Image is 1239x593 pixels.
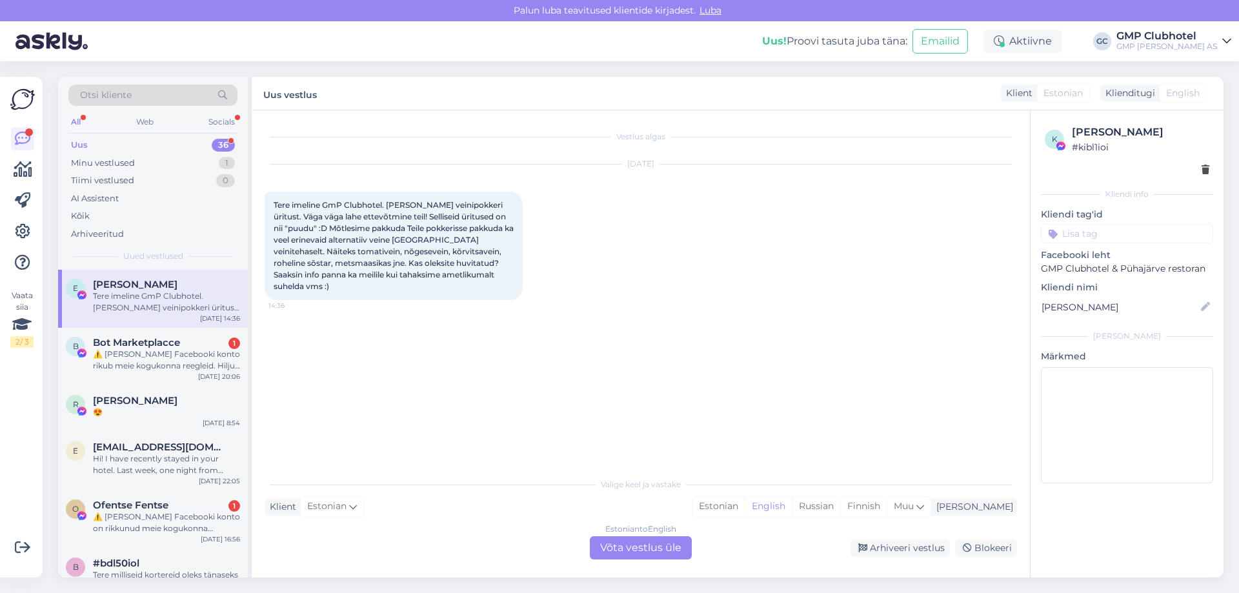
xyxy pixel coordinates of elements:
div: [DATE] [265,158,1017,170]
span: Estonian [307,499,347,514]
div: Valige keel ja vastake [265,479,1017,490]
span: Otsi kliente [80,88,132,102]
div: Klient [1001,86,1032,100]
div: [PERSON_NAME] [1041,330,1213,342]
span: Estonian [1043,86,1083,100]
span: edgars.antonevics@gmail.com [93,441,227,453]
div: [PERSON_NAME] [931,500,1013,514]
div: GMP [PERSON_NAME] AS [1116,41,1217,52]
div: Proovi tasuta juba täna: [762,34,907,49]
span: E [73,283,78,293]
div: Vestlus algas [265,131,1017,143]
div: [PERSON_NAME] [1072,125,1209,140]
div: Tere imeline GmP Clubhotel. [PERSON_NAME] veinipokkeri üritust. Väga väga lahe ettevõtmine teil! ... [93,290,240,314]
input: Lisa nimi [1042,300,1198,314]
div: [DATE] 16:56 [201,534,240,544]
div: [DATE] 22:05 [199,476,240,486]
div: Tiimi vestlused [71,174,134,187]
div: # kibl1ioi [1072,140,1209,154]
span: Bot Marketplacce [93,337,180,348]
div: 0 [216,174,235,187]
div: Finnish [840,497,887,516]
img: Askly Logo [10,87,35,112]
span: English [1166,86,1200,100]
span: Luba [696,5,725,16]
div: Estonian to English [605,523,676,535]
span: O [72,504,79,514]
div: Socials [206,114,237,130]
div: Kõik [71,210,90,223]
span: B [73,341,79,351]
p: GMP Clubhotel & Pühajärve restoran [1041,262,1213,276]
p: Facebooki leht [1041,248,1213,262]
div: Uus [71,139,88,152]
div: 36 [212,139,235,152]
span: Uued vestlused [123,250,183,262]
div: Võta vestlus üle [590,536,692,559]
div: 2 / 3 [10,336,34,348]
label: Uus vestlus [263,85,317,102]
div: 1 [228,337,240,349]
div: ⚠️ [PERSON_NAME] Facebooki konto on rikkunud meie kogukonna standardeid. Meie süsteem on saanud p... [93,511,240,534]
div: English [745,497,792,516]
b: Uus! [762,35,787,47]
span: #bdl50iol [93,558,139,569]
span: 14:36 [268,301,317,310]
div: ⚠️ [PERSON_NAME] Facebooki konto rikub meie kogukonna reegleid. Hiljuti on meie süsteem saanud ka... [93,348,240,372]
span: Muu [894,500,914,512]
div: GMP Clubhotel [1116,31,1217,41]
div: Blokeeri [955,539,1017,557]
div: [DATE] 14:36 [200,314,240,323]
div: Estonian [692,497,745,516]
span: b [73,562,79,572]
div: Hi! I have recently stayed in your hotel. Last week, one night from [DATE] to [DATE], room 18. Co... [93,453,240,476]
div: Tere milliseid kortereid oleks tänaseks pakkuda ja mis hind oleks? [93,569,240,592]
div: 1 [228,500,240,512]
div: GC [1093,32,1111,50]
div: Klienditugi [1100,86,1155,100]
p: Kliendi tag'id [1041,208,1213,221]
div: Aktiivne [983,30,1062,53]
p: Kliendi nimi [1041,281,1213,294]
span: k [1052,134,1058,144]
div: Russian [792,497,840,516]
div: Arhiveeri vestlus [851,539,950,557]
div: Kliendi info [1041,188,1213,200]
div: Web [134,114,156,130]
div: 1 [219,157,235,170]
a: GMP ClubhotelGMP [PERSON_NAME] AS [1116,31,1231,52]
div: AI Assistent [71,192,119,205]
p: Märkmed [1041,350,1213,363]
div: All [68,114,83,130]
div: Minu vestlused [71,157,135,170]
span: Eliisabeth Kallas [93,279,177,290]
span: Tere imeline GmP Clubhotel. [PERSON_NAME] veinipokkeri üritust. Väga väga lahe ettevõtmine teil! ... [274,200,516,291]
div: 😍 [93,407,240,418]
span: Ofentse Fentse [93,499,168,511]
span: R [73,399,79,409]
div: Klient [265,500,296,514]
div: [DATE] 20:06 [198,372,240,381]
span: Riina Kangro [93,395,177,407]
div: Arhiveeritud [71,228,124,241]
button: Emailid [912,29,968,54]
span: e [73,446,78,456]
div: Vaata siia [10,290,34,348]
div: [DATE] 8:54 [203,418,240,428]
input: Lisa tag [1041,224,1213,243]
